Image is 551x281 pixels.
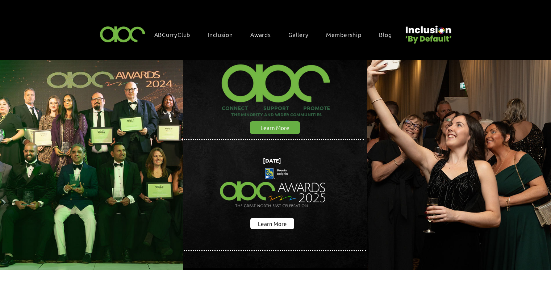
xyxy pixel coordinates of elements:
[247,27,282,42] div: Awards
[98,23,148,45] img: ABC-Logo-Blank-Background-01-01-2.png
[231,112,322,117] span: THE MINORITY AND WIDER COMMUNITIES
[258,220,287,227] span: Learn More
[151,27,201,42] a: ABCurryClub
[213,155,333,222] img: Northern Insights Double Pager Apr 2025.png
[218,55,334,104] img: ABC-Logo-Blank-Background-01-01-2_edited.png
[151,27,403,42] nav: Site
[285,27,320,42] a: Gallery
[403,20,453,45] img: Untitled design (22).png
[250,218,294,229] a: Learn More
[204,27,244,42] div: Inclusion
[250,121,300,134] a: Learn More
[222,104,330,112] span: CONNECT SUPPORT PROMOTE
[208,30,233,38] span: Inclusion
[263,157,281,164] span: [DATE]
[260,124,289,131] span: Learn More
[154,30,191,38] span: ABCurryClub
[250,30,271,38] span: Awards
[375,27,402,42] a: Blog
[322,27,372,42] a: Membership
[183,60,367,268] img: abc background hero black.png
[379,30,392,38] span: Blog
[326,30,362,38] span: Membership
[288,30,309,38] span: Gallery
